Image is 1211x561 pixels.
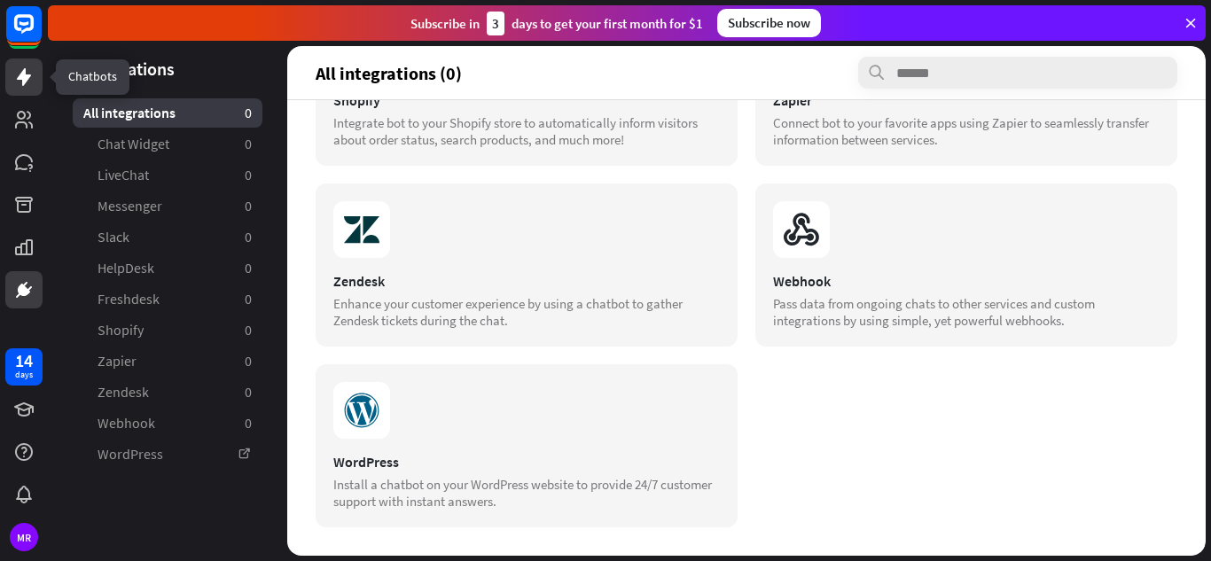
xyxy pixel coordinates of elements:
a: Zendesk 0 [73,378,262,407]
a: Webhook 0 [73,409,262,438]
div: 14 [15,353,33,369]
div: Subscribe now [717,9,821,37]
div: Shopify [333,91,720,109]
div: MR [10,523,38,551]
aside: 0 [245,197,252,215]
span: All integrations [83,104,176,122]
a: LiveChat 0 [73,160,262,190]
a: WordPress [73,440,262,469]
a: Chat Widget 0 [73,129,262,159]
aside: 0 [245,414,252,432]
a: HelpDesk 0 [73,253,262,283]
span: HelpDesk [98,259,154,277]
aside: 0 [245,228,252,246]
aside: 0 [245,321,252,339]
a: Zapier 0 [73,347,262,376]
aside: 0 [245,259,252,277]
span: Zendesk [98,383,149,401]
span: Chat Widget [98,135,169,153]
aside: 0 [245,104,252,122]
header: Integrations [48,57,287,81]
span: Messenger [98,197,162,215]
div: WordPress [333,453,720,471]
aside: 0 [245,352,252,370]
aside: 0 [245,383,252,401]
span: Freshdesk [98,290,160,308]
div: Install a chatbot on your WordPress website to provide 24/7 customer support with instant answers. [333,476,720,510]
span: Zapier [98,352,137,370]
div: Webhook [773,272,1160,290]
span: Slack [98,228,129,246]
a: Messenger 0 [73,191,262,221]
a: Freshdesk 0 [73,284,262,314]
aside: 0 [245,135,252,153]
aside: 0 [245,290,252,308]
div: Integrate bot to your Shopify store to automatically inform visitors about order status, search p... [333,114,720,148]
span: Shopify [98,321,144,339]
section: All integrations (0) [316,57,1177,89]
div: Connect bot to your favorite apps using Zapier to seamlessly transfer information between services. [773,114,1160,148]
div: Enhance your customer experience by using a chatbot to gather Zendesk tickets during the chat. [333,295,720,329]
div: Pass data from ongoing chats to other services and custom integrations by using simple, yet power... [773,295,1160,329]
div: Zendesk [333,272,720,290]
a: 14 days [5,348,43,386]
div: 3 [487,12,504,35]
div: Subscribe in days to get your first month for $1 [410,12,703,35]
div: days [15,369,33,381]
a: Slack 0 [73,222,262,252]
aside: 0 [245,166,252,184]
span: Webhook [98,414,155,432]
button: Open LiveChat chat widget [14,7,67,60]
a: Shopify 0 [73,316,262,345]
span: LiveChat [98,166,149,184]
div: Zapier [773,91,1160,109]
